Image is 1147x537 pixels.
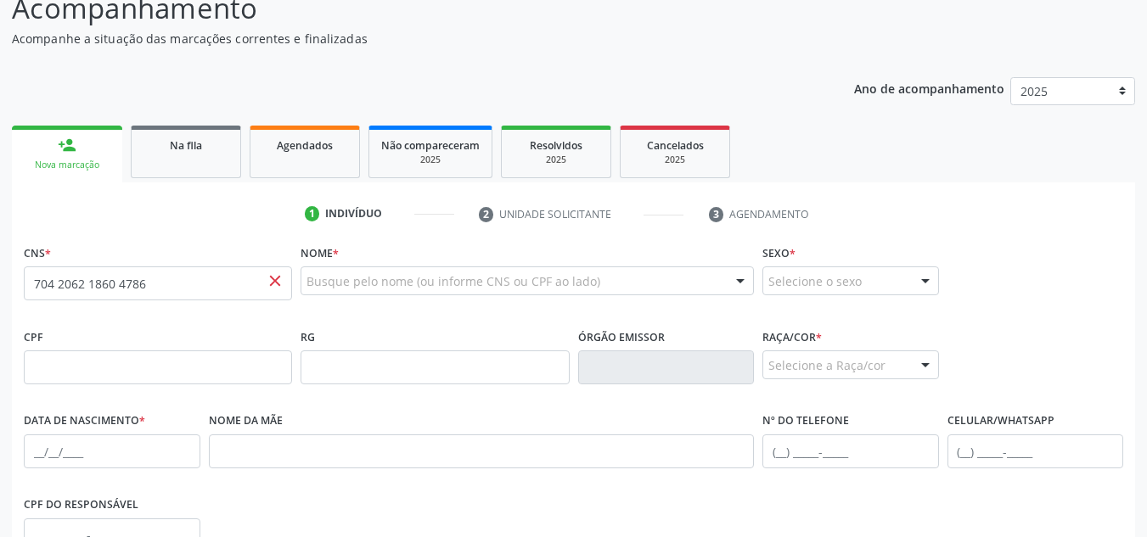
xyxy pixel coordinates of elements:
span: Selecione o sexo [768,272,862,290]
label: RG [301,324,315,350]
div: Nova marcação [24,159,110,171]
div: 2025 [514,154,599,166]
input: (__) _____-_____ [947,434,1124,468]
input: __/__/____ [24,434,200,468]
span: Agendados [277,138,333,153]
label: Data de nascimento [24,408,145,434]
label: Sexo [762,240,796,266]
span: Selecione a Raça/cor [768,356,886,374]
span: close [266,271,284,290]
span: Não compareceram [381,138,480,153]
label: CPF do responsável [24,492,138,518]
span: Busque pelo nome (ou informe CNS ou CPF ao lado) [306,272,600,290]
label: Raça/cor [762,324,822,350]
div: 2025 [381,154,480,166]
span: Na fila [170,138,202,153]
div: Indivíduo [325,206,382,221]
label: Nome da mãe [209,408,283,434]
span: Cancelados [647,138,704,153]
div: 1 [305,206,320,221]
label: Celular/WhatsApp [947,408,1054,434]
label: Órgão emissor [578,324,665,350]
span: Resolvidos [530,138,582,153]
label: CPF [24,324,43,350]
div: 2025 [633,154,717,166]
label: CNS [24,240,51,266]
p: Acompanhe a situação das marcações correntes e finalizadas [12,30,798,48]
p: Ano de acompanhamento [854,77,1004,98]
input: (__) _____-_____ [762,434,939,468]
label: Nº do Telefone [762,408,849,434]
div: person_add [58,136,76,154]
label: Nome [301,240,339,266]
